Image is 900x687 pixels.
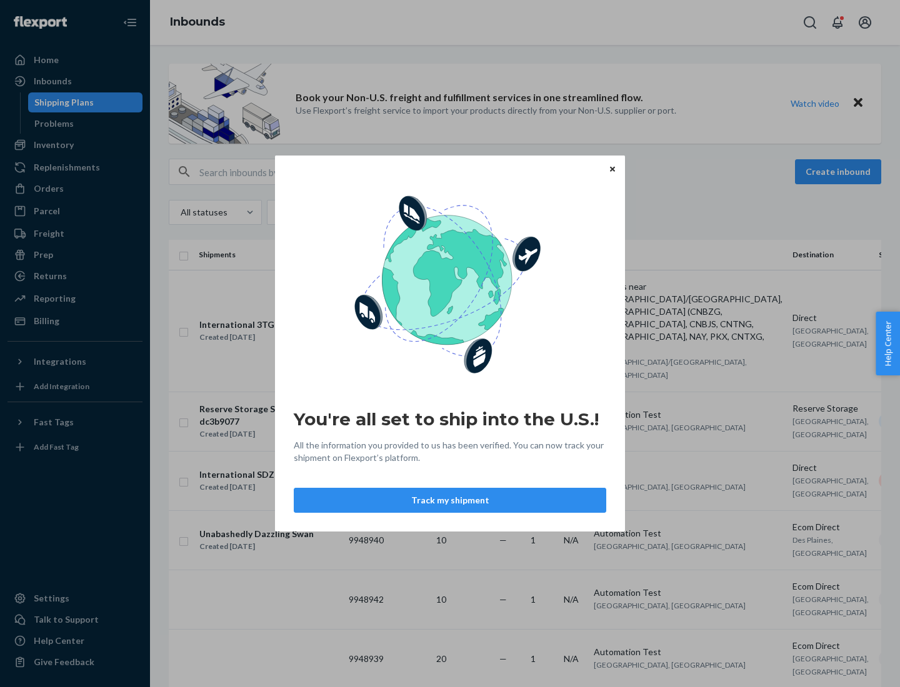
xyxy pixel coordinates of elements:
[294,488,606,513] button: Track my shipment
[294,408,606,430] h2: You're all set to ship into the U.S.!
[294,439,606,464] span: All the information you provided to us has been verified. You can now track your shipment on Flex...
[606,162,619,175] button: Close
[876,312,900,375] button: Help Center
